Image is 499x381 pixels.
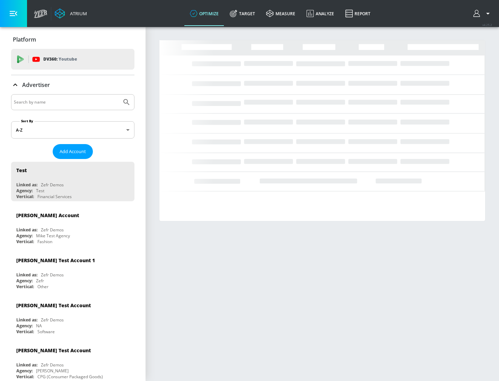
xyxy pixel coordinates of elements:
div: [PERSON_NAME] Test Account 1Linked as:Zefr DemosAgency:ZefrVertical:Other [11,252,134,291]
div: Linked as: [16,317,37,323]
a: Target [224,1,261,26]
div: Platform [11,30,134,49]
div: [PERSON_NAME] Test Account [16,302,91,309]
div: TestLinked as:Zefr DemosAgency:TestVertical:Financial Services [11,162,134,201]
div: Zefr Demos [41,272,64,278]
div: Zefr Demos [41,182,64,188]
div: Linked as: [16,182,37,188]
div: [PERSON_NAME] AccountLinked as:Zefr DemosAgency:Mike Test AgencyVertical:Fashion [11,207,134,246]
p: DV360: [43,55,77,63]
div: [PERSON_NAME] Test AccountLinked as:Zefr DemosAgency:NAVertical:Software [11,297,134,336]
div: [PERSON_NAME] Test Account [16,347,91,354]
div: Agency: [16,368,33,374]
div: Zefr Demos [41,227,64,233]
div: Software [37,329,55,335]
div: Vertical: [16,194,34,200]
div: Mike Test Agency [36,233,70,239]
p: Youtube [59,55,77,63]
div: Vertical: [16,374,34,380]
div: Zefr [36,278,44,284]
div: Vertical: [16,284,34,290]
div: DV360: Youtube [11,49,134,70]
a: Analyze [301,1,340,26]
div: Linked as: [16,272,37,278]
div: Atrium [67,10,87,17]
div: Agency: [16,233,33,239]
input: Search by name [14,98,119,107]
div: Advertiser [11,75,134,95]
p: Platform [13,36,36,43]
p: Advertiser [22,81,50,89]
a: optimize [184,1,224,26]
div: Test [36,188,44,194]
div: Vertical: [16,239,34,245]
div: A-Z [11,121,134,139]
div: Zefr Demos [41,362,64,368]
button: Add Account [53,144,93,159]
a: Report [340,1,376,26]
a: Atrium [55,8,87,19]
div: Other [37,284,49,290]
div: Agency: [16,323,33,329]
a: measure [261,1,301,26]
div: CPG (Consumer Packaged Goods) [37,374,103,380]
span: v 4.25.2 [482,23,492,27]
div: NA [36,323,42,329]
div: Agency: [16,188,33,194]
div: Financial Services [37,194,72,200]
div: [PERSON_NAME] [36,368,69,374]
div: Agency: [16,278,33,284]
span: Add Account [60,148,86,156]
label: Sort By [20,119,35,123]
div: Linked as: [16,227,37,233]
div: Vertical: [16,329,34,335]
div: [PERSON_NAME] Test Account 1 [16,257,95,264]
div: Linked as: [16,362,37,368]
div: Fashion [37,239,52,245]
div: [PERSON_NAME] Account [16,212,79,219]
div: Test [16,167,27,174]
div: Zefr Demos [41,317,64,323]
